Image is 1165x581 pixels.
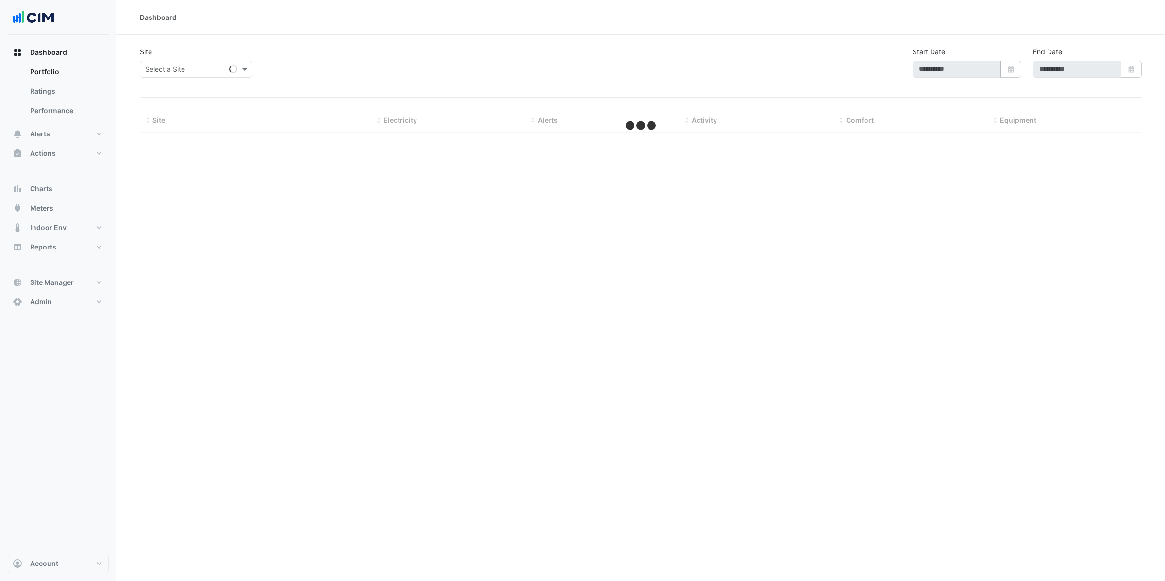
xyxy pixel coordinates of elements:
label: Start Date [913,47,945,57]
span: Electricity [383,116,417,124]
app-icon: Admin [13,297,22,307]
span: Comfort [846,116,874,124]
app-icon: Dashboard [13,48,22,57]
span: Meters [30,203,53,213]
label: Site [140,47,152,57]
app-icon: Charts [13,184,22,194]
button: Actions [8,144,109,163]
img: Company Logo [12,8,55,27]
span: Reports [30,242,56,252]
button: Alerts [8,124,109,144]
span: Dashboard [30,48,67,57]
app-icon: Site Manager [13,278,22,287]
span: Site Manager [30,278,74,287]
span: Charts [30,184,52,194]
div: Dashboard [8,62,109,124]
span: Alerts [538,116,558,124]
label: End Date [1033,47,1062,57]
span: Indoor Env [30,223,67,232]
app-icon: Reports [13,242,22,252]
span: Activity [692,116,717,124]
button: Site Manager [8,273,109,292]
span: Equipment [1000,116,1036,124]
a: Ratings [22,82,109,101]
app-icon: Alerts [13,129,22,139]
button: Admin [8,292,109,312]
button: Charts [8,179,109,199]
a: Portfolio [22,62,109,82]
button: Indoor Env [8,218,109,237]
app-icon: Actions [13,149,22,158]
span: Admin [30,297,52,307]
button: Meters [8,199,109,218]
div: Dashboard [140,12,177,22]
app-icon: Indoor Env [13,223,22,232]
span: Alerts [30,129,50,139]
button: Account [8,554,109,573]
span: Actions [30,149,56,158]
a: Performance [22,101,109,120]
span: Account [30,559,58,568]
app-icon: Meters [13,203,22,213]
button: Dashboard [8,43,109,62]
span: Site [152,116,165,124]
button: Reports [8,237,109,257]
